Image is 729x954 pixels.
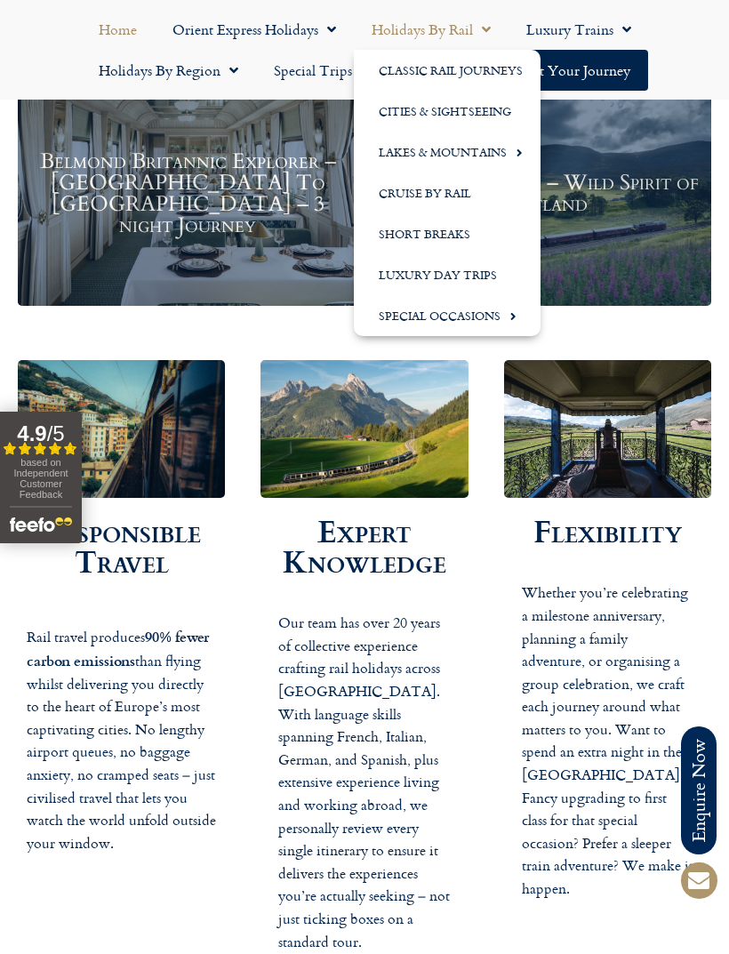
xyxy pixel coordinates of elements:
a: Special Occasions [354,295,541,336]
h2: Expert Knowledge [260,516,468,576]
a: Luxury Trains [509,9,649,50]
a: Belmond Britannic Explorer – [GEOGRAPHIC_DATA] To [GEOGRAPHIC_DATA] – 3 night Journey [18,83,357,307]
a: Start your Journey [499,50,648,91]
h2: Responsible Travel [18,516,225,576]
a: Lakes & Mountains [354,132,541,172]
a: Classic Rail Journeys [354,50,541,91]
ul: Holidays by Rail [354,50,541,336]
a: Cruise by Rail [354,172,541,213]
a: Cities & Sightseeing [354,91,541,132]
a: Royal Scotsman – Wild Spirit of Scotland [372,83,711,307]
a: Holidays by Region [81,50,256,91]
a: Home [81,9,155,50]
h2: Flexibility [504,516,711,546]
a: Holidays by Rail [354,9,509,50]
h3: Belmond Britannic Explorer – [GEOGRAPHIC_DATA] To [GEOGRAPHIC_DATA] – 3 night Journey [27,152,348,237]
a: Luxury Day Trips [354,254,541,295]
h3: Royal Scotsman – Wild Spirit of Scotland [381,173,702,216]
a: Special Trips [256,50,388,91]
p: Whether you’re celebrating a milestone anniversary, planning a family adventure, or organising a ... [522,581,693,900]
a: Orient Express Holidays [155,9,354,50]
a: Short Breaks [354,213,541,254]
p: Rail travel produces than flying whilst delivering you directly to the heart of Europe’s most cap... [27,603,216,855]
p: Our team has over 20 years of collective experience crafting rail holidays across [GEOGRAPHIC_DAT... [278,612,450,953]
nav: Menu [9,9,720,91]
